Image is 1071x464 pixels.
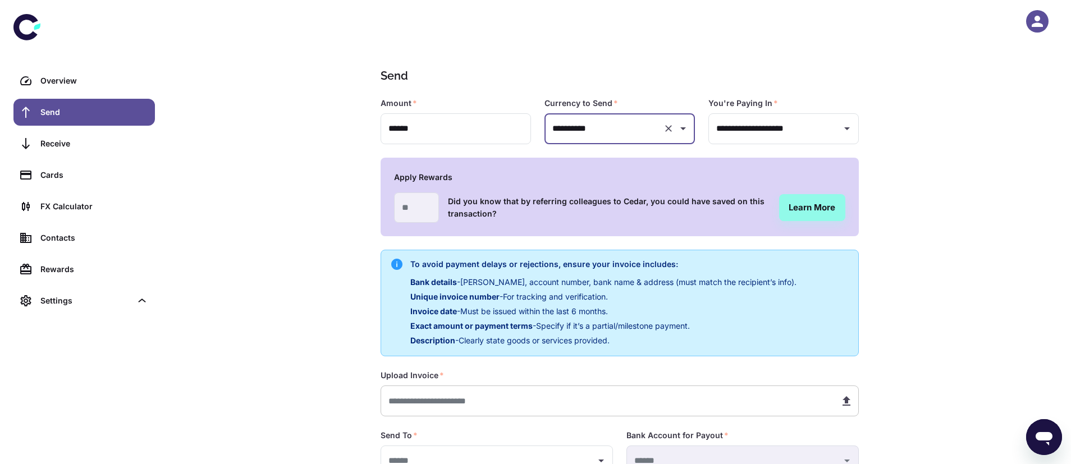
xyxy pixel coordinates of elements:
span: Description [410,336,455,345]
button: Open [839,121,855,136]
button: Clear [661,121,676,136]
h6: Did you know that by referring colleagues to Cedar, you could have saved on this transaction? [448,195,770,220]
label: Upload Invoice [381,370,444,381]
span: Invoice date [410,306,457,316]
div: FX Calculator [40,200,148,213]
a: Learn More [779,194,845,221]
a: Receive [13,130,155,157]
p: - For tracking and verification. [410,291,797,303]
div: Settings [13,287,155,314]
a: Send [13,99,155,126]
p: - Must be issued within the last 6 months. [410,305,797,318]
div: Receive [40,137,148,150]
iframe: Button to launch messaging window [1026,419,1062,455]
p: - Specify if it’s a partial/milestone payment. [410,320,797,332]
label: Bank Account for Payout [626,430,729,441]
div: Contacts [40,232,148,244]
div: Cards [40,169,148,181]
label: Currency to Send [544,98,618,109]
div: Send [40,106,148,118]
a: Rewards [13,256,155,283]
label: Amount [381,98,417,109]
div: Rewards [40,263,148,275]
span: Unique invoice number [410,292,500,301]
div: Settings [40,295,131,307]
span: Bank details [410,277,457,287]
h6: To avoid payment delays or rejections, ensure your invoice includes: [410,258,797,270]
h6: Apply Rewards [394,171,845,183]
a: Overview [13,67,155,94]
a: Contacts [13,224,155,251]
label: Send To [381,430,418,441]
div: Overview [40,75,148,87]
a: FX Calculator [13,193,155,220]
a: Cards [13,162,155,189]
label: You're Paying In [708,98,778,109]
p: - Clearly state goods or services provided. [410,334,797,347]
button: Open [675,121,691,136]
p: - [PERSON_NAME], account number, bank name & address (must match the recipient’s info). [410,276,797,288]
h1: Send [381,67,854,84]
span: Exact amount or payment terms [410,321,533,330]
